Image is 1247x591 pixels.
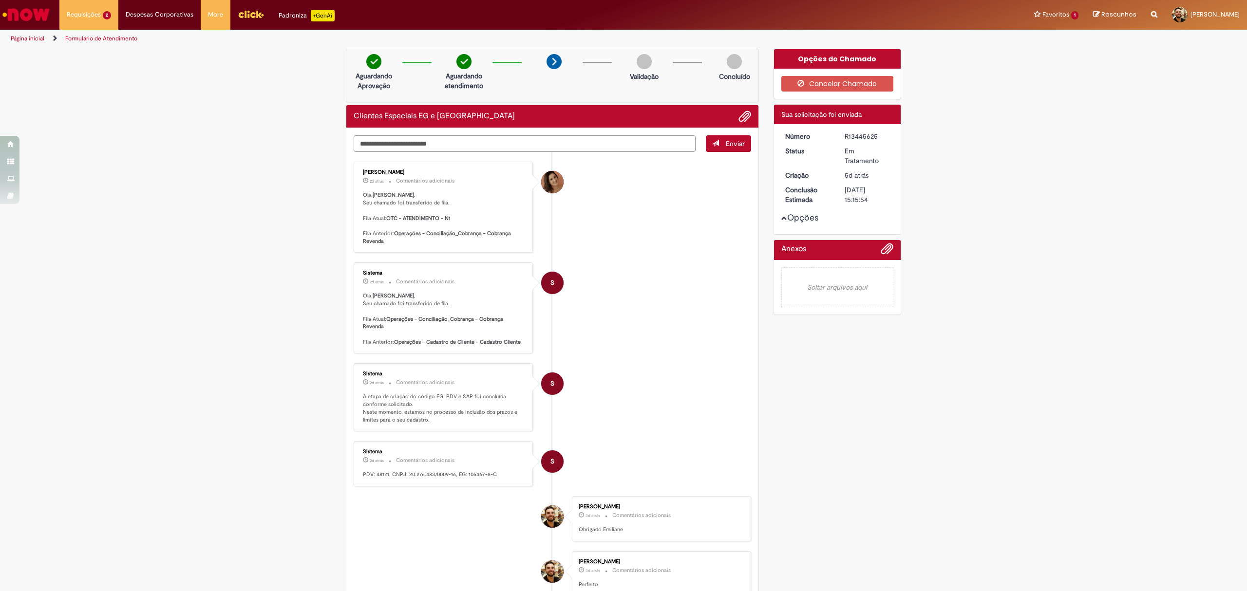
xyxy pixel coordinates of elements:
[11,35,44,42] a: Página inicial
[630,72,659,81] p: Validação
[541,505,564,528] div: Arthur De Lima
[778,170,838,180] dt: Criação
[370,458,384,463] span: 2d atrás
[738,110,751,123] button: Adicionar anexos
[586,513,600,518] span: 3d atrás
[373,292,414,299] b: [PERSON_NAME]
[541,372,564,395] div: System
[579,526,741,534] p: Obrigado Emiliane
[1190,10,1240,18] span: [PERSON_NAME]
[1093,10,1136,19] a: Rascunhos
[440,71,488,91] p: Aguardando atendimento
[727,54,742,69] img: img-circle-grey.png
[550,271,554,295] span: S
[845,146,890,166] div: Em Tratamento
[845,131,890,141] div: R13445625
[370,179,384,184] time: 28/08/2025 09:22:41
[541,560,564,583] div: Arthur De Lima
[781,267,894,307] em: Soltar arquivos aqui
[547,54,562,69] img: arrow-next.png
[550,450,554,473] span: S
[370,380,384,386] span: 2d atrás
[350,71,397,91] p: Aguardando Aprovação
[781,76,894,92] button: Cancelar Chamado
[579,559,741,565] div: [PERSON_NAME]
[363,169,525,175] div: [PERSON_NAME]
[370,380,384,386] time: 28/08/2025 09:22:35
[373,191,414,199] b: [PERSON_NAME]
[311,10,335,21] p: +GenAi
[208,10,223,19] span: More
[65,35,137,42] a: Formulário de Atendimento
[881,242,893,260] button: Adicionar anexos
[541,171,564,193] div: Emiliane Dias De Souza
[103,11,111,19] span: 2
[363,449,525,455] div: Sistema
[586,568,600,573] span: 3d atrás
[778,131,838,141] dt: Número
[67,10,101,19] span: Requisições
[363,471,525,479] p: PDV: 48121, CNPJ: 20.276.483/0009-16, EG: 105467-8-C
[394,338,521,346] b: Operações - Cadastro de Cliente - Cadastro Cliente
[845,185,890,204] div: [DATE] 15:15:54
[396,457,454,464] small: Comentários adicionais
[354,112,515,121] h2: Clientes Especiais EG e AS Histórico de tíquete
[363,371,525,377] div: Sistema
[845,170,890,180] div: 25/08/2025 16:56:19
[719,72,750,81] p: Concluído
[845,171,869,180] span: 5d atrás
[370,279,384,285] time: 28/08/2025 09:22:36
[586,568,600,573] time: 27/08/2025 16:23:49
[726,139,745,148] span: Enviar
[363,230,512,245] b: Operações - Conciliação_Cobrança - Cobrança Revenda
[396,379,454,387] small: Comentários adicionais
[363,315,505,331] b: Operações - Conciliação_Cobrança - Cobrança Revenda
[541,450,564,473] div: System
[386,215,451,222] b: OTC - ATENDIMENTO - N1
[456,54,472,69] img: check-circle-green.png
[1042,10,1069,19] span: Favoritos
[354,135,696,152] textarea: Digite sua mensagem aqui...
[579,504,741,510] div: [PERSON_NAME]
[706,135,751,152] button: Enviar
[279,10,335,21] div: Padroniza
[370,279,384,285] span: 2d atrás
[1101,10,1136,19] span: Rascunhos
[126,10,193,19] span: Despesas Corporativas
[370,458,384,463] time: 28/08/2025 09:22:35
[238,7,264,21] img: click_logo_yellow_360x200.png
[781,110,862,119] span: Sua solicitação foi enviada
[7,30,824,48] ul: Trilhas de página
[370,179,384,184] span: 2d atrás
[781,245,806,254] h2: Anexos
[586,513,600,518] time: 27/08/2025 16:24:07
[396,177,454,185] small: Comentários adicionais
[778,146,838,156] dt: Status
[363,292,525,346] p: Olá, , Seu chamado foi transferido de fila. Fila Atual: Fila Anterior:
[1,5,51,24] img: ServiceNow
[363,191,525,245] p: Olá, , Seu chamado foi transferido de fila. Fila Atual: Fila Anterior:
[845,171,869,180] time: 25/08/2025 16:56:19
[637,54,652,69] img: img-circle-grey.png
[612,512,671,519] small: Comentários adicionais
[396,278,454,286] small: Comentários adicionais
[774,49,901,69] div: Opções do Chamado
[541,272,564,294] div: System
[363,393,525,424] p: A etapa de criação do código EG, PDV e SAP foi concluída conforme solicitado. Neste momento, esta...
[366,54,381,69] img: check-circle-green.png
[612,567,671,574] small: Comentários adicionais
[778,185,838,204] dt: Conclusão Estimada
[1071,11,1078,19] span: 1
[363,270,525,276] div: Sistema
[550,372,554,395] span: S
[579,581,741,589] p: Perfeito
